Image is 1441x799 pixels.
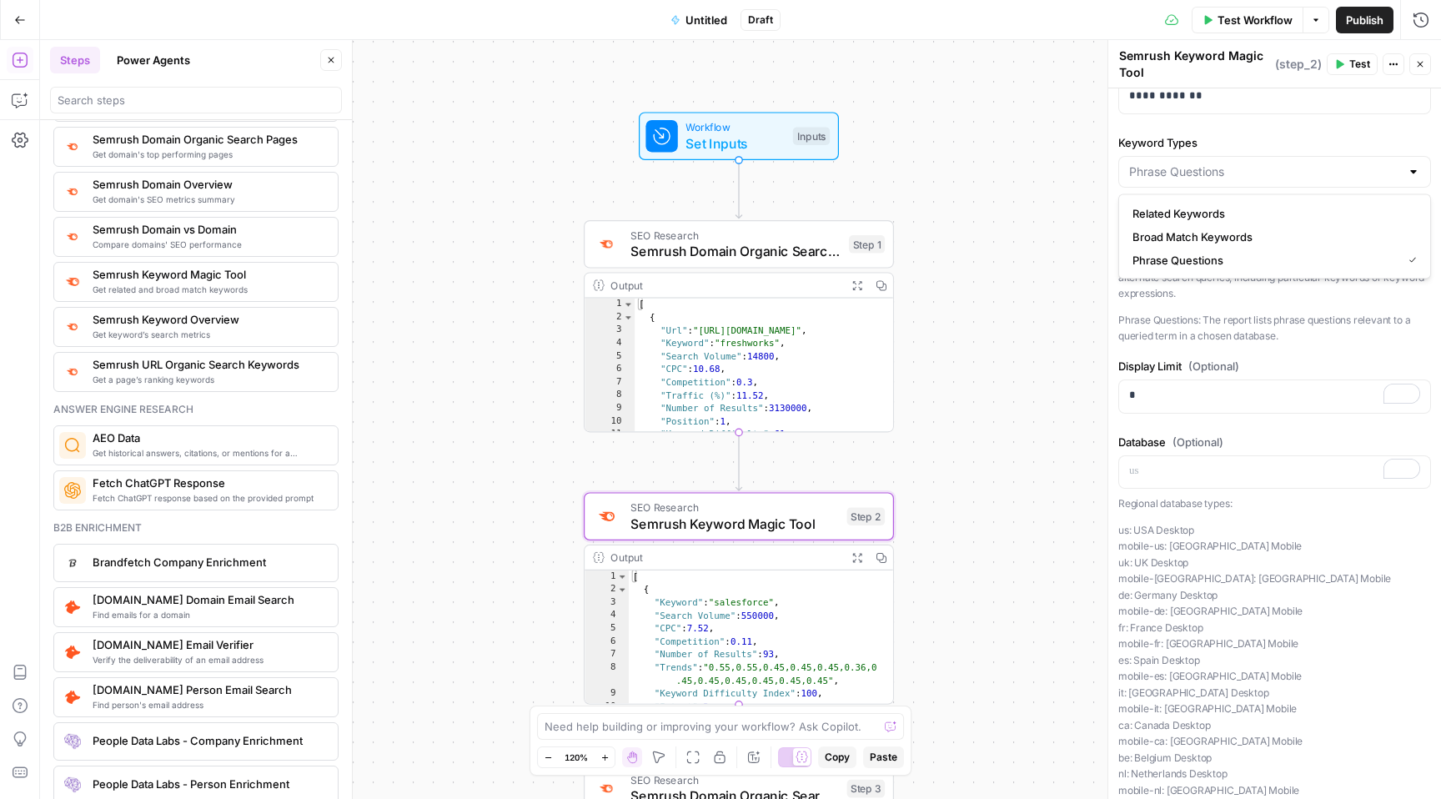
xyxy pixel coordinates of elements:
div: B2b enrichment [53,520,339,535]
div: 9 [585,402,635,415]
span: Find person's email address [93,698,324,711]
g: Edge from step_1 to step_2 [736,432,741,490]
img: 8a3tdog8tf0qdwwcclgyu02y995m [597,506,617,526]
button: Power Agents [107,47,200,73]
div: 10 [585,415,635,429]
div: To enrich screen reader interactions, please activate Accessibility in Grammarly extension settings [1119,380,1430,413]
img: rmubdrbnbg1gnbpnjb4bpmji9sfb [64,776,81,793]
span: Semrush URL Organic Search Keywords [93,356,324,373]
span: Untitled [685,12,727,28]
img: lpaqdqy7dn0qih3o8499dt77wl9d [64,733,81,750]
span: Broad Match Keywords [1132,229,1410,245]
img: zn8kcn4lc16eab7ly04n2pykiy7x [64,229,81,244]
span: Get domain's SEO metrics summary [93,193,324,206]
span: Semrush Keyword Magic Tool [93,266,324,283]
img: ey5lt04xp3nqzrimtu8q5fsyor3u [64,364,81,379]
span: Get keyword’s search metrics [93,328,324,341]
span: [DOMAIN_NAME] Domain Email Search [93,591,324,608]
span: Publish [1346,12,1383,28]
p: Regional database types: [1118,495,1431,512]
span: Toggle code folding, rows 2 through 12 [623,311,634,324]
span: Toggle code folding, rows 1 through 552 [623,299,634,312]
button: Test Workflow [1192,7,1303,33]
span: Get a page’s ranking keywords [93,373,324,386]
span: Find emails for a domain [93,608,324,621]
div: 6 [585,364,635,377]
span: Set Inputs [685,133,785,153]
span: Semrush Domain Organic Search Pages [93,131,324,148]
div: 6 [585,636,629,649]
span: (Optional) [1188,358,1239,374]
input: Search steps [58,92,334,108]
g: Edge from start to step_1 [736,160,741,219]
span: Compare domains' SEO performance [93,238,324,251]
button: Copy [818,746,856,768]
span: Semrush Domain Overview [93,176,324,193]
img: 4e4w6xi9sjogcjglmt5eorgxwtyu [64,184,81,198]
span: 120% [565,751,588,764]
img: d2drbpdw36vhgieguaa2mb4tee3c [64,555,81,571]
div: SEO ResearchSemrush Keyword Magic ToolStep 2Output[ { "Keyword":"salesforce", "Search Volume":550... [584,492,894,704]
span: Get domain's top performing pages [93,148,324,161]
span: Semrush Keyword Overview [93,311,324,328]
div: 4 [585,337,635,350]
div: WorkflowSet InputsInputs [584,112,894,160]
img: p4kt2d9mz0di8532fmfgvfq6uqa0 [597,780,617,797]
button: Untitled [660,7,737,33]
span: Test [1349,57,1370,72]
label: Display Limit [1118,358,1431,374]
button: Steps [50,47,100,73]
div: Output [610,277,839,293]
span: (Optional) [1172,434,1223,450]
input: Phrase Questions [1129,163,1400,180]
div: SEO ResearchSemrush Domain Organic Search KeywordsStep 1Output[ { "Url":"[URL][DOMAIN_NAME]", "Ke... [584,220,894,432]
div: 9 [585,687,629,701]
span: Semrush Keyword Magic Tool [630,514,839,534]
span: Get related and broad match keywords [93,283,324,296]
img: 8a3tdog8tf0qdwwcclgyu02y995m [64,274,81,290]
div: Answer engine research [53,402,339,417]
div: 2 [585,584,629,597]
div: 11 [585,429,635,442]
p: Broad Match Keywords: The report lists broad matches and alternate search queries, including part... [1118,253,1431,302]
span: Fetch ChatGPT response based on the provided prompt [93,491,324,505]
div: 8 [585,661,629,687]
img: pda2t1ka3kbvydj0uf1ytxpc9563 [64,689,81,706]
div: Output [610,550,839,565]
div: 7 [585,376,635,389]
div: 3 [585,324,635,338]
span: [DOMAIN_NAME] Person Email Search [93,681,324,698]
span: Fetch ChatGPT Response [93,475,324,491]
label: Keyword Types [1118,134,1431,151]
div: 7 [585,649,629,662]
div: 5 [585,622,629,636]
span: Draft [748,13,773,28]
div: Inputs [793,127,830,145]
span: Copy [825,750,850,765]
span: Test Workflow [1218,12,1293,28]
span: Toggle code folding, rows 2 through 11 [617,584,628,597]
span: People Data Labs - Person Enrichment [93,776,324,792]
button: Paste [863,746,904,768]
label: Database [1118,434,1431,450]
p: us: USA Desktop mobile-us: [GEOGRAPHIC_DATA] Mobile uk: UK Desktop mobile-[GEOGRAPHIC_DATA]: [GEO... [1118,522,1431,799]
div: Step 2 [847,507,886,525]
div: 1 [585,299,635,312]
span: Related Keywords [1132,205,1410,222]
span: Workflow [685,119,785,135]
span: Get historical answers, citations, or mentions for a question [93,446,324,460]
div: To enrich screen reader interactions, please activate Accessibility in Grammarly extension settings [1119,456,1430,489]
textarea: Semrush Keyword Magic Tool [1119,48,1271,81]
p: Related Keywords: This report provides an extended list of related keywords, synonyms, and variat... [1118,194,1431,244]
span: ( step_2 ) [1275,56,1322,73]
div: 1 [585,570,629,584]
span: Semrush Domain vs Domain [93,221,324,238]
span: [DOMAIN_NAME] Email Verifier [93,636,324,653]
span: SEO Research [630,227,841,243]
div: 8 [585,389,635,403]
p: Phrase Questions: The report lists phrase questions relevant to a queried term in a chosen database. [1118,312,1431,344]
div: Step 1 [849,235,885,254]
button: Test [1327,53,1378,75]
span: SEO Research [630,500,839,515]
span: People Data Labs - Company Enrichment [93,732,324,749]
